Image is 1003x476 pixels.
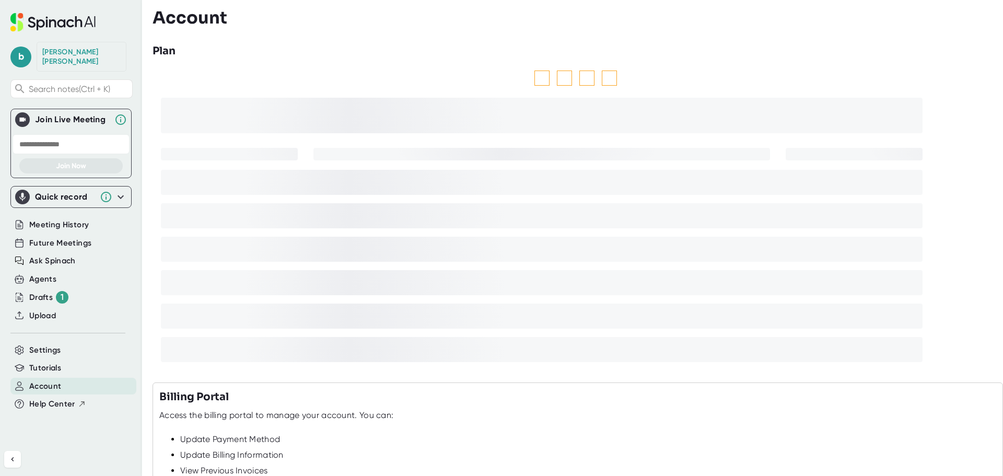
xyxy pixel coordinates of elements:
div: Byron Abels-Smit [42,48,121,66]
span: Help Center [29,398,75,410]
div: Update Billing Information [180,450,996,460]
button: Drafts 1 [29,291,68,304]
div: Quick record [15,187,127,207]
div: 1 [56,291,68,304]
button: Settings [29,344,61,356]
span: b [10,47,31,67]
h3: Plan [153,43,176,59]
div: Join Live Meeting [35,114,109,125]
div: Quick record [35,192,95,202]
div: View Previous Invoices [180,466,996,476]
button: Agents [29,273,56,285]
button: Help Center [29,398,86,410]
div: Update Payment Method [180,434,996,445]
button: Meeting History [29,219,89,231]
button: Tutorials [29,362,61,374]
img: Join Live Meeting [17,114,28,125]
span: Search notes (Ctrl + K) [29,84,130,94]
span: Join Now [56,161,86,170]
div: Drafts [29,291,68,304]
button: Collapse sidebar [4,451,21,468]
button: Ask Spinach [29,255,76,267]
button: Future Meetings [29,237,91,249]
button: Upload [29,310,56,322]
h3: Billing Portal [159,389,229,405]
h3: Account [153,8,227,28]
div: Access the billing portal to manage your account. You can: [159,410,393,421]
button: Account [29,380,61,392]
button: Join Now [19,158,123,173]
div: Join Live MeetingJoin Live Meeting [15,109,127,130]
